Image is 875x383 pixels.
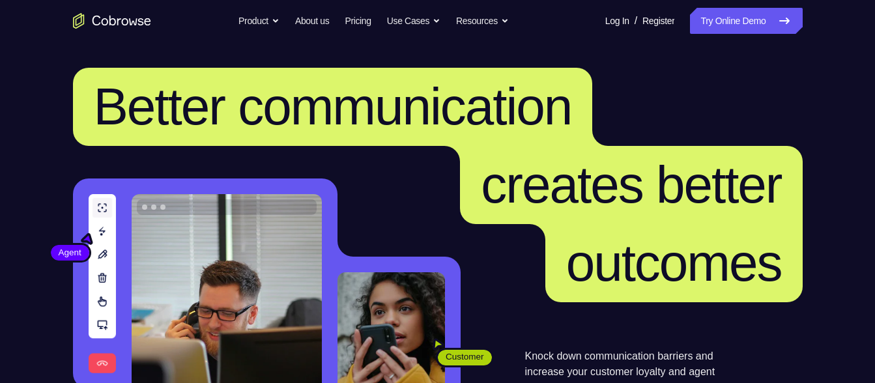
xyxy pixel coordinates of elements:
[635,13,637,29] span: /
[690,8,802,34] a: Try Online Demo
[642,8,674,34] a: Register
[481,156,781,214] span: creates better
[605,8,629,34] a: Log In
[566,234,782,292] span: outcomes
[345,8,371,34] a: Pricing
[73,13,151,29] a: Go to the home page
[238,8,280,34] button: Product
[456,8,509,34] button: Resources
[94,78,572,135] span: Better communication
[295,8,329,34] a: About us
[387,8,440,34] button: Use Cases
